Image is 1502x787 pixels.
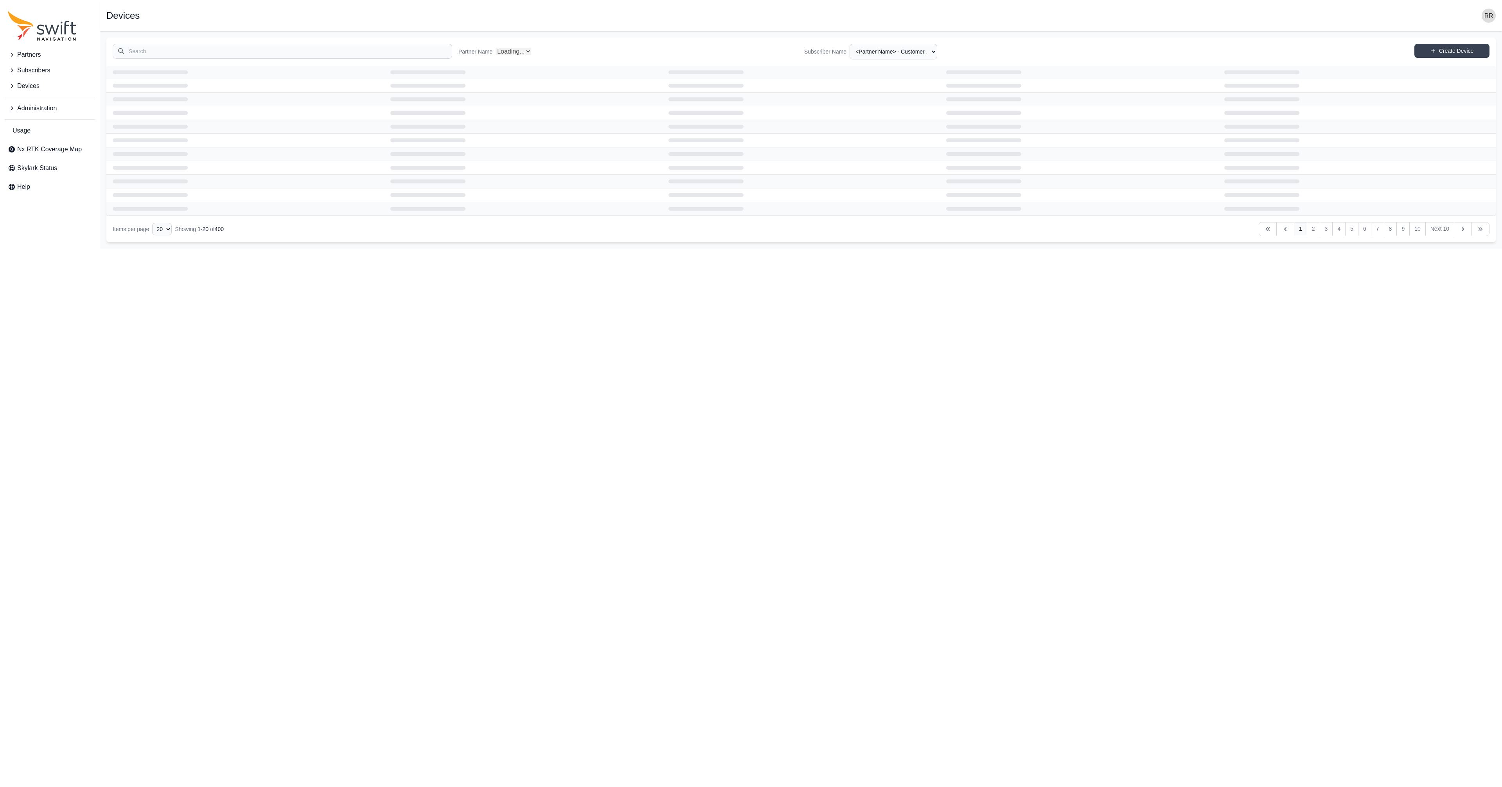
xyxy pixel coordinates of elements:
span: Nx RTK Coverage Map [17,145,82,154]
a: Nx RTK Coverage Map [5,142,95,157]
select: Display Limit [152,223,172,235]
span: Administration [17,104,57,113]
nav: Table navigation [106,216,1496,242]
span: Partners [17,50,41,59]
span: Help [17,182,30,192]
span: Items per page [113,226,149,232]
span: 400 [215,226,224,232]
a: Usage [5,123,95,138]
span: 1 - 20 [198,226,208,232]
button: Devices [5,78,95,94]
a: 3 [1320,222,1333,236]
div: Showing of [175,225,224,233]
a: 1 [1294,222,1307,236]
span: Devices [17,81,40,91]
a: Create Device [1414,44,1489,58]
a: Next 10 [1425,222,1454,236]
select: Subscriber [850,44,937,59]
input: Search [113,44,452,59]
h1: Devices [106,11,140,20]
button: Partners [5,47,95,63]
a: 8 [1384,222,1397,236]
a: Help [5,179,95,195]
a: 2 [1307,222,1320,236]
img: user photo [1482,9,1496,23]
a: 5 [1345,222,1358,236]
a: 9 [1396,222,1410,236]
span: Subscribers [17,66,50,75]
label: Partner Name [458,48,492,56]
span: Usage [13,126,31,135]
label: Subscriber Name [804,48,846,56]
a: 6 [1358,222,1371,236]
a: 7 [1371,222,1384,236]
button: Subscribers [5,63,95,78]
a: 10 [1409,222,1426,236]
a: Skylark Status [5,160,95,176]
button: Administration [5,100,95,116]
a: 4 [1332,222,1346,236]
span: Skylark Status [17,163,57,173]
